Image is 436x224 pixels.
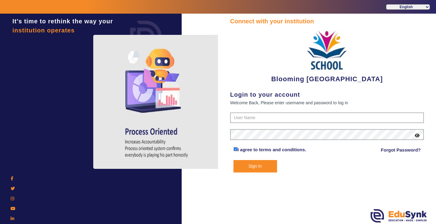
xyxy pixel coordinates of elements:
a: I agree to terms and conditions. [238,147,306,152]
img: 3e5c6726-73d6-4ac3-b917-621554bbe9c3 [304,26,350,74]
div: Blooming [GEOGRAPHIC_DATA] [230,26,424,84]
a: Forgot Password? [381,146,421,154]
img: edusynk.png [371,209,427,222]
input: User Name [230,112,424,123]
span: It's time to rethink the way your [12,18,113,25]
div: Welcome Back, Please enter username and password to log in [230,99,424,106]
img: login.png [123,14,169,59]
button: Sign In [233,160,277,172]
img: login4.png [93,35,220,169]
div: Connect with your institution [230,17,424,26]
span: institution operates [12,27,75,34]
div: Login to your account [230,90,424,99]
